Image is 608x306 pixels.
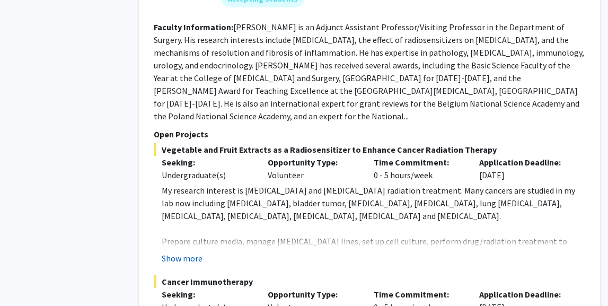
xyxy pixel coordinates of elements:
[374,156,464,169] p: Time Commitment:
[471,156,577,181] div: [DATE]
[162,156,252,169] p: Seeking:
[162,169,252,181] div: Undergraduate(s)
[162,288,252,301] p: Seeking:
[154,143,585,156] span: Vegetable and Fruit Extracts as a Radiosensitizer to Enhance Cancer Radiation Therapy
[366,156,472,181] div: 0 - 5 hours/week
[162,236,573,272] span: Prepare culture media, manage [MEDICAL_DATA] lines, set up cell culture, perform drug/radiation t...
[154,275,585,288] span: Cancer Immunotherapy
[154,22,233,32] b: Faculty Information:
[260,156,366,181] div: Volunteer
[162,252,202,265] button: Show more
[162,185,575,221] span: My research interest is [MEDICAL_DATA] and [MEDICAL_DATA] radiation treatment. Many cancers are s...
[154,128,585,141] p: Open Projects
[154,22,584,121] fg-read-more: [PERSON_NAME] is an Adjunct Assistant Professor/Visiting Professor in the Department of Surgery. ...
[479,156,569,169] p: Application Deadline:
[268,156,358,169] p: Opportunity Type:
[8,258,45,298] iframe: Chat
[268,288,358,301] p: Opportunity Type:
[374,288,464,301] p: Time Commitment:
[479,288,569,301] p: Application Deadline:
